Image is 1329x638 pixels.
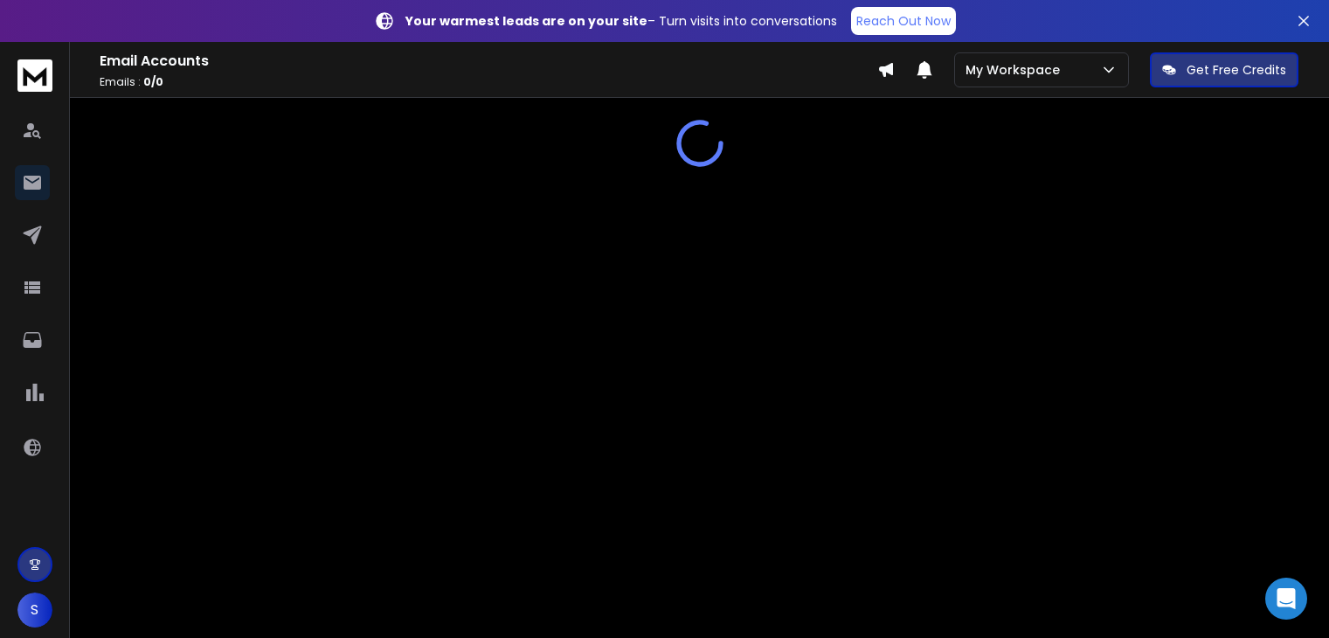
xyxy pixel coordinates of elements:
[405,12,837,30] p: – Turn visits into conversations
[856,12,951,30] p: Reach Out Now
[966,61,1067,79] p: My Workspace
[1187,61,1286,79] p: Get Free Credits
[405,12,647,30] strong: Your warmest leads are on your site
[17,593,52,628] button: S
[851,7,956,35] a: Reach Out Now
[1150,52,1298,87] button: Get Free Credits
[17,59,52,92] img: logo
[100,75,877,89] p: Emails :
[100,51,877,72] h1: Email Accounts
[143,74,163,89] span: 0 / 0
[1265,578,1307,620] div: Open Intercom Messenger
